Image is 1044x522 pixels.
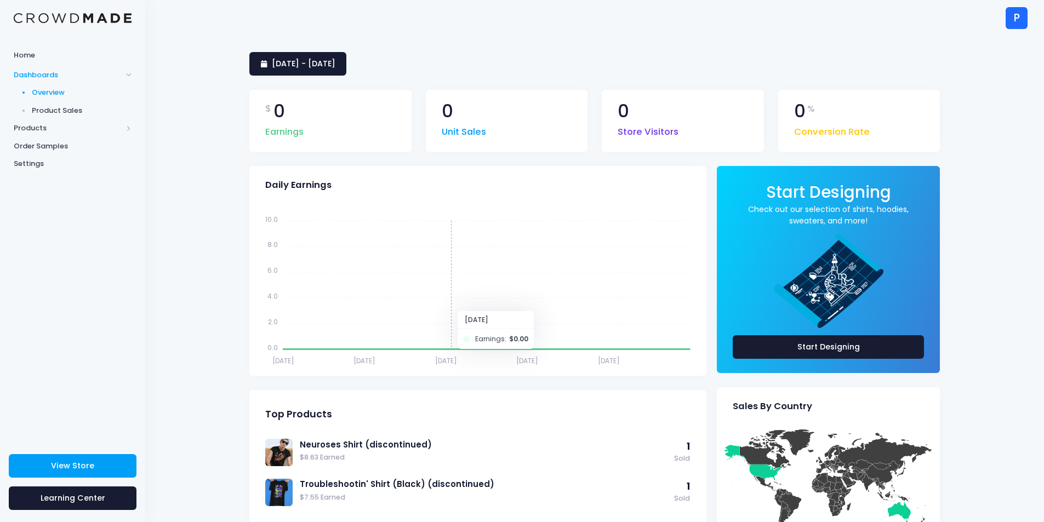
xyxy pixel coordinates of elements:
[267,343,278,352] tspan: 0.0
[766,190,891,200] a: Start Designing
[618,120,678,139] span: Store Visitors
[300,478,669,490] a: Troubleshootin' Shirt (Black) (discontinued)
[32,105,132,116] span: Product Sales
[249,52,346,76] a: [DATE] - [DATE]
[300,452,669,463] span: $8.63 Earned
[733,335,924,359] a: Start Designing
[442,102,453,121] span: 0
[618,102,629,121] span: 0
[435,355,457,365] tspan: [DATE]
[14,70,122,81] span: Dashboards
[14,123,122,134] span: Products
[687,480,690,493] span: 1
[598,355,620,365] tspan: [DATE]
[265,120,304,139] span: Earnings
[267,291,278,301] tspan: 4.0
[516,355,538,365] tspan: [DATE]
[794,102,806,121] span: 0
[14,141,132,152] span: Order Samples
[807,102,815,116] span: %
[442,120,486,139] span: Unit Sales
[300,439,669,451] a: Neuroses Shirt (discontinued)
[14,13,132,24] img: Logo
[794,120,870,139] span: Conversion Rate
[14,158,132,169] span: Settings
[272,355,294,365] tspan: [DATE]
[273,102,285,121] span: 0
[14,50,132,61] span: Home
[267,266,278,275] tspan: 6.0
[733,204,924,227] a: Check out our selection of shirts, hoodies, sweaters, and more!
[265,180,332,191] span: Daily Earnings
[674,494,690,504] span: Sold
[733,401,812,412] span: Sales By Country
[32,87,132,98] span: Overview
[674,454,690,464] span: Sold
[51,460,94,471] span: View Store
[353,355,375,365] tspan: [DATE]
[272,58,335,69] span: [DATE] - [DATE]
[265,214,278,223] tspan: 10.0
[9,486,136,510] a: Learning Center
[766,181,891,203] span: Start Designing
[687,440,690,453] span: 1
[41,492,105,503] span: Learning Center
[9,454,136,478] a: View Store
[1006,7,1028,29] div: P
[265,102,271,116] span: $
[267,240,278,249] tspan: 8.0
[300,492,669,503] span: $7.55 Earned
[265,409,332,420] span: Top Products
[268,317,278,326] tspan: 2.0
